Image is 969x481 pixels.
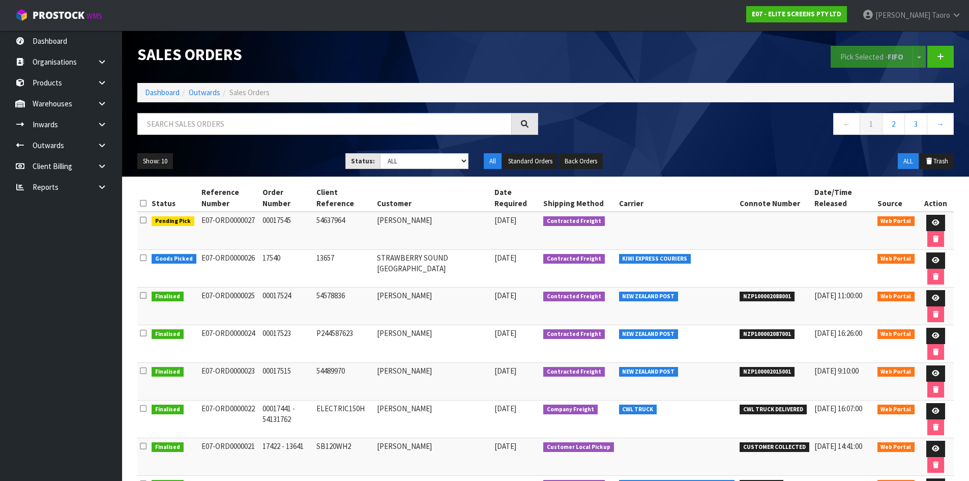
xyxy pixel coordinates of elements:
[86,11,102,21] small: WMS
[152,254,196,264] span: Goods Picked
[149,184,199,212] th: Status
[917,184,954,212] th: Action
[877,442,915,452] span: Web Portal
[152,367,184,377] span: Finalised
[351,157,375,165] strong: Status:
[814,366,859,376] span: [DATE] 9:10:00
[898,153,919,169] button: ALL
[152,329,184,339] span: Finalised
[199,184,260,212] th: Reference Number
[152,292,184,302] span: Finalised
[494,215,516,225] span: [DATE]
[740,442,809,452] span: CUSTOMER COLLECTED
[503,153,558,169] button: Standard Orders
[877,367,915,377] span: Web Portal
[932,10,950,20] span: Taoro
[152,405,184,415] span: Finalised
[260,401,314,438] td: 00017441 - 54131762
[260,325,314,363] td: 00017523
[541,184,616,212] th: Shipping Method
[877,216,915,227] span: Web Portal
[543,329,605,339] span: Contracted Freight
[553,113,954,138] nav: Page navigation
[494,291,516,300] span: [DATE]
[619,329,679,339] span: NEW ZEALAND POST
[199,288,260,325] td: E07-ORD0000025
[740,292,795,302] span: NZP100002088001
[904,113,927,135] a: 3
[877,329,915,339] span: Web Portal
[137,46,538,63] h1: Sales Orders
[740,405,807,415] span: CWL TRUCK DELIVERED
[314,250,374,288] td: 13657
[314,288,374,325] td: 54578836
[484,153,502,169] button: All
[374,288,492,325] td: [PERSON_NAME]
[543,254,605,264] span: Contracted Freight
[314,363,374,401] td: 54489970
[374,212,492,250] td: [PERSON_NAME]
[260,212,314,250] td: 00017545
[752,10,841,18] strong: E07 - ELITE SCREENS PTY LTD
[616,184,738,212] th: Carrier
[374,325,492,363] td: [PERSON_NAME]
[619,292,679,302] span: NEW ZEALAND POST
[543,442,614,452] span: Customer Local Pickup
[314,325,374,363] td: P244587623
[314,438,374,476] td: SB120WH2
[543,216,605,227] span: Contracted Freight
[877,254,915,264] span: Web Portal
[746,6,847,22] a: E07 - ELITE SCREENS PTY LTD
[137,153,173,169] button: Show: 10
[374,363,492,401] td: [PERSON_NAME]
[492,184,541,212] th: Date Required
[882,113,905,135] a: 2
[199,250,260,288] td: E07-ORD0000026
[145,88,180,97] a: Dashboard
[814,404,862,413] span: [DATE] 16:07:00
[737,184,812,212] th: Connote Number
[875,10,930,20] span: [PERSON_NAME]
[199,438,260,476] td: E07-ORD0000021
[260,288,314,325] td: 00017524
[199,325,260,363] td: E07-ORD0000024
[833,113,860,135] a: ←
[543,292,605,302] span: Contracted Freight
[15,9,28,21] img: cube-alt.png
[152,442,184,452] span: Finalised
[814,291,862,300] span: [DATE] 11:00:00
[33,9,84,22] span: ProStock
[877,292,915,302] span: Web Portal
[559,153,603,169] button: Back Orders
[494,253,516,263] span: [DATE]
[314,401,374,438] td: ELECTRIC150H
[812,184,875,212] th: Date/Time Released
[260,363,314,401] td: 00017515
[260,184,314,212] th: Order Number
[152,216,194,227] span: Pending Pick
[619,254,691,264] span: KIWI EXPRESS COURIERS
[814,441,862,451] span: [DATE] 14:41:00
[877,405,915,415] span: Web Portal
[199,401,260,438] td: E07-ORD0000022
[494,441,516,451] span: [DATE]
[831,46,913,68] button: Pick Selected -FIFO
[740,367,795,377] span: NZP100002015001
[260,438,314,476] td: 17422 - 13641
[189,88,220,97] a: Outwards
[927,113,954,135] a: →
[543,367,605,377] span: Contracted Freight
[494,404,516,413] span: [DATE]
[374,401,492,438] td: [PERSON_NAME]
[875,184,918,212] th: Source
[619,367,679,377] span: NEW ZEALAND POST
[814,328,862,338] span: [DATE] 16:26:00
[740,329,795,339] span: NZP100002087001
[137,113,512,135] input: Search sales orders
[374,438,492,476] td: [PERSON_NAME]
[860,113,883,135] a: 1
[199,363,260,401] td: E07-ORD0000023
[374,250,492,288] td: STRAWBERRY SOUND [GEOGRAPHIC_DATA]
[229,88,270,97] span: Sales Orders
[920,153,954,169] button: Trash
